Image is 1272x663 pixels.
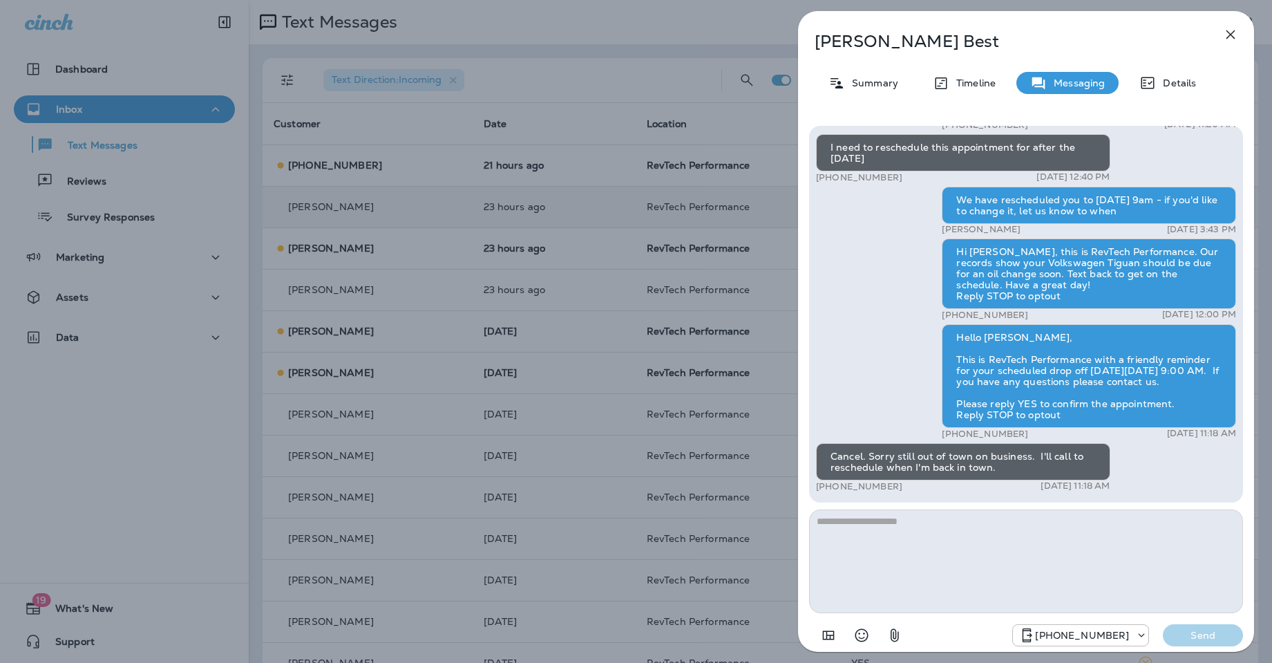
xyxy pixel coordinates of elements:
[816,480,902,492] p: [PHONE_NUMBER]
[845,77,898,88] p: Summary
[942,224,1021,235] p: [PERSON_NAME]
[942,239,1236,309] div: Hi [PERSON_NAME], this is RevTech Performance. Our records show your Volkswagen Tiguan should be ...
[949,77,996,88] p: Timeline
[1036,171,1110,183] p: [DATE] 12:40 PM
[1047,77,1105,88] p: Messaging
[942,324,1236,428] div: Hello [PERSON_NAME], This is RevTech Performance with a friendly reminder for your scheduled drop...
[815,622,842,649] button: Add in a premade template
[816,171,902,183] p: [PHONE_NUMBER]
[816,134,1110,171] div: I need to reschedule this appointment for after the [DATE]
[942,428,1028,440] p: [PHONE_NUMBER]
[1167,224,1236,235] p: [DATE] 3:43 PM
[1167,428,1236,439] p: [DATE] 11:18 AM
[1035,630,1129,641] p: [PHONE_NUMBER]
[942,309,1028,321] p: [PHONE_NUMBER]
[815,32,1192,51] p: [PERSON_NAME] Best
[1041,480,1110,492] p: [DATE] 11:18 AM
[1162,309,1236,320] p: [DATE] 12:00 PM
[942,187,1236,224] div: We have rescheduled you to [DATE] 9am - if you'd like to change it, let us know to when
[816,443,1110,480] div: Cancel. Sorry still out of town on business. I'll call to reschedule when I'm back in town.
[848,622,875,649] button: Select an emoji
[1013,627,1148,644] div: +1 (571) 520-7309
[1156,77,1196,88] p: Details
